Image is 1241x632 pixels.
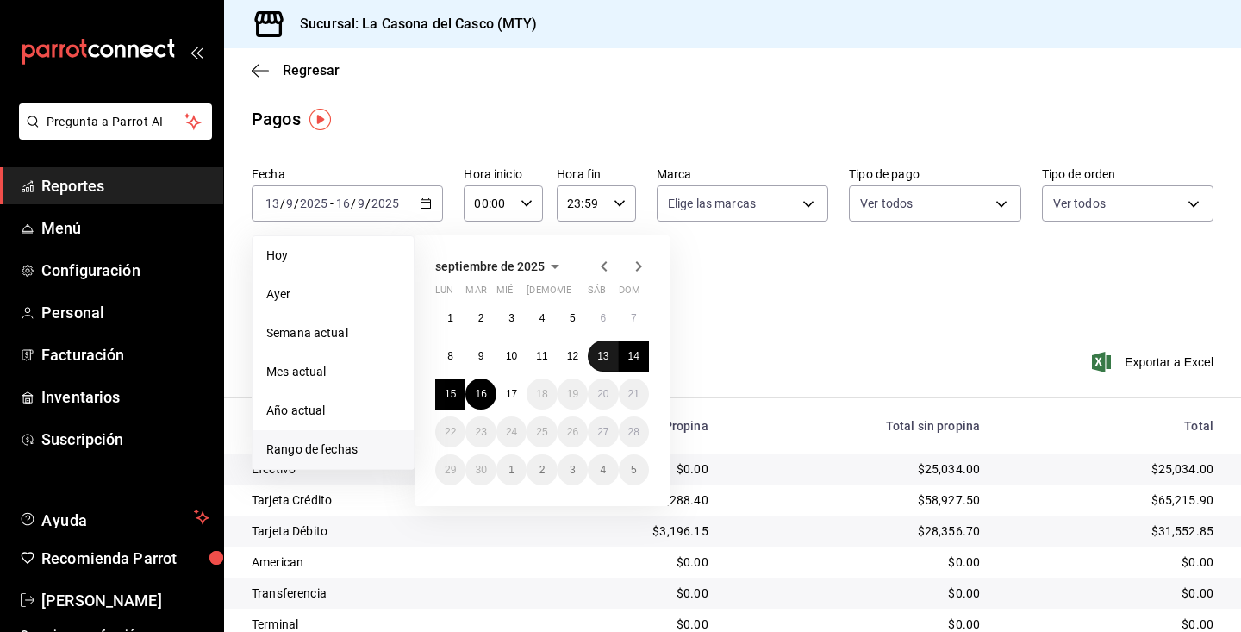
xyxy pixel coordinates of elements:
[19,103,212,140] button: Pregunta a Parrot AI
[597,388,608,400] abbr: 20 de septiembre de 2025
[588,285,606,303] abbr: sábado
[1095,352,1213,372] button: Exportar a Excel
[252,62,340,78] button: Regresar
[496,341,527,372] button: 10 de septiembre de 2025
[252,554,523,571] div: American
[588,341,618,372] button: 13 de septiembre de 2025
[551,585,708,602] div: $0.00
[435,454,465,485] button: 29 de septiembre de 2025
[435,416,465,447] button: 22 de septiembre de 2025
[496,285,513,303] abbr: miércoles
[736,491,981,509] div: $58,927.50
[41,174,209,197] span: Reportes
[465,454,496,485] button: 30 de septiembre de 2025
[478,312,484,324] abbr: 2 de septiembre de 2025
[252,491,523,509] div: Tarjeta Crédito
[619,454,649,485] button: 5 de octubre de 2025
[1007,585,1213,602] div: $0.00
[558,341,588,372] button: 12 de septiembre de 2025
[506,388,517,400] abbr: 17 de septiembre de 2025
[365,197,371,210] span: /
[860,195,913,212] span: Ver todos
[558,416,588,447] button: 26 de septiembre de 2025
[266,441,400,459] span: Rango de fechas
[736,522,981,540] div: $28,356.70
[527,341,557,372] button: 11 de septiembre de 2025
[41,589,209,612] span: [PERSON_NAME]
[536,426,547,438] abbr: 25 de septiembre de 2025
[478,350,484,362] abbr: 9 de septiembre de 2025
[41,216,209,240] span: Menú
[41,428,209,451] span: Suscripción
[496,303,527,334] button: 3 de septiembre de 2025
[628,388,639,400] abbr: 21 de septiembre de 2025
[252,106,301,132] div: Pagos
[435,303,465,334] button: 1 de septiembre de 2025
[1053,195,1106,212] span: Ver todos
[445,426,456,438] abbr: 22 de septiembre de 2025
[190,45,203,59] button: open_drawer_menu
[539,464,546,476] abbr: 2 de octubre de 2025
[435,260,545,273] span: septiembre de 2025
[619,285,640,303] abbr: domingo
[567,426,578,438] abbr: 26 de septiembre de 2025
[309,109,331,130] button: Tooltip marker
[736,460,981,478] div: $25,034.00
[465,303,496,334] button: 2 de septiembre de 2025
[252,522,523,540] div: Tarjeta Débito
[631,312,637,324] abbr: 7 de septiembre de 2025
[619,341,649,372] button: 14 de septiembre de 2025
[496,416,527,447] button: 24 de septiembre de 2025
[536,350,547,362] abbr: 11 de septiembre de 2025
[551,554,708,571] div: $0.00
[588,416,618,447] button: 27 de septiembre de 2025
[445,464,456,476] abbr: 29 de septiembre de 2025
[12,125,212,143] a: Pregunta a Parrot AI
[447,312,453,324] abbr: 1 de septiembre de 2025
[570,312,576,324] abbr: 5 de septiembre de 2025
[266,363,400,381] span: Mes actual
[1007,460,1213,478] div: $25,034.00
[657,168,828,180] label: Marca
[628,426,639,438] abbr: 28 de septiembre de 2025
[527,416,557,447] button: 25 de septiembre de 2025
[445,388,456,400] abbr: 15 de septiembre de 2025
[597,350,608,362] abbr: 13 de septiembre de 2025
[475,426,486,438] abbr: 23 de septiembre de 2025
[465,379,496,410] button: 16 de septiembre de 2025
[465,416,496,447] button: 23 de septiembre de 2025
[619,379,649,410] button: 21 de septiembre de 2025
[527,303,557,334] button: 4 de septiembre de 2025
[539,312,546,324] abbr: 4 de septiembre de 2025
[475,388,486,400] abbr: 16 de septiembre de 2025
[335,197,351,210] input: --
[447,350,453,362] abbr: 8 de septiembre de 2025
[588,454,618,485] button: 4 de octubre de 2025
[558,303,588,334] button: 5 de septiembre de 2025
[252,168,443,180] label: Fecha
[506,350,517,362] abbr: 10 de septiembre de 2025
[357,197,365,210] input: --
[536,388,547,400] abbr: 18 de septiembre de 2025
[849,168,1020,180] label: Tipo de pago
[588,303,618,334] button: 6 de septiembre de 2025
[570,464,576,476] abbr: 3 de octubre de 2025
[557,168,636,180] label: Hora fin
[280,197,285,210] span: /
[558,379,588,410] button: 19 de septiembre de 2025
[41,301,209,324] span: Personal
[496,454,527,485] button: 1 de octubre de 2025
[1007,522,1213,540] div: $31,552.85
[47,113,185,131] span: Pregunta a Parrot AI
[371,197,400,210] input: ----
[588,379,618,410] button: 20 de septiembre de 2025
[265,197,280,210] input: --
[527,454,557,485] button: 2 de octubre de 2025
[508,312,514,324] abbr: 3 de septiembre de 2025
[527,379,557,410] button: 18 de septiembre de 2025
[286,14,538,34] h3: Sucursal: La Casona del Casco (MTY)
[736,585,981,602] div: $0.00
[631,464,637,476] abbr: 5 de octubre de 2025
[496,379,527,410] button: 17 de septiembre de 2025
